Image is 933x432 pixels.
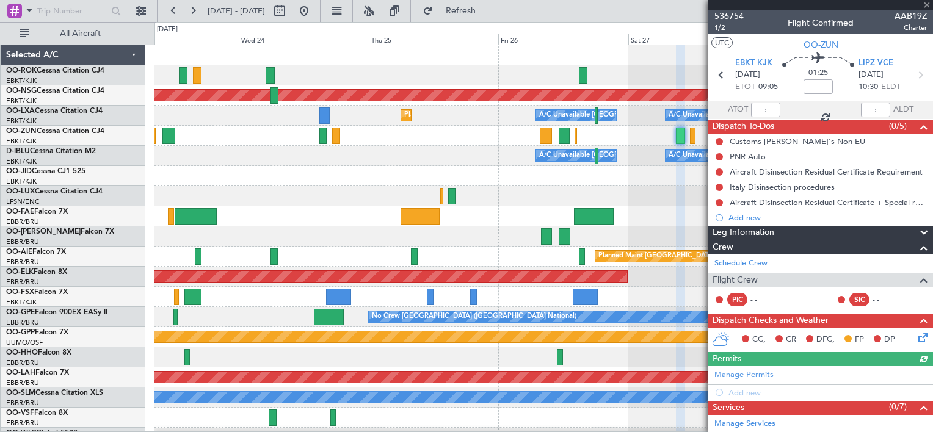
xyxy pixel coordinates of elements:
div: No Crew [GEOGRAPHIC_DATA] ([GEOGRAPHIC_DATA] National) [372,308,576,326]
div: SIC [849,293,869,306]
span: CC, [752,334,766,346]
span: OO-HHO [6,349,38,356]
span: FP [855,334,864,346]
span: Flight Crew [713,273,758,287]
div: Customs [PERSON_NAME]'s Non EU [730,136,865,146]
a: EBKT/KJK [6,76,37,85]
div: Fri 26 [498,34,628,45]
span: Dispatch Checks and Weather [713,314,829,328]
span: Crew [713,240,733,254]
span: OO-SLM [6,389,35,397]
span: 09:05 [758,81,778,93]
div: PNR Auto [730,151,766,162]
a: EBBR/BRU [6,419,39,428]
span: OO-LAH [6,369,35,376]
a: OO-[PERSON_NAME]Falcon 7X [6,228,114,236]
a: D-IBLUCessna Citation M2 [6,148,96,155]
a: OO-HHOFalcon 8X [6,349,71,356]
span: ELDT [881,81,901,93]
a: EBBR/BRU [6,398,39,408]
span: [DATE] [859,69,884,81]
span: LIPZ VCE [859,57,893,70]
a: Schedule Crew [714,257,768,270]
a: OO-VSFFalcon 8X [6,409,68,417]
span: EBKT KJK [735,57,772,70]
a: OO-NSGCessna Citation CJ4 [6,87,104,95]
a: EBBR/BRU [6,378,39,387]
div: - - [750,294,778,305]
span: OO-ELK [6,268,34,276]
span: OO-FAE [6,208,34,215]
span: DFC, [816,334,835,346]
div: Italy Disinsection procedures [730,182,835,192]
span: OO-FSX [6,289,34,296]
span: ALDT [893,104,913,116]
a: OO-LUXCessna Citation CJ4 [6,188,103,195]
a: EBBR/BRU [6,358,39,367]
span: ETOT [735,81,755,93]
a: EBBR/BRU [6,237,39,247]
span: Services [713,401,744,415]
span: Leg Information [713,226,774,240]
div: A/C Unavailable [GEOGRAPHIC_DATA]-[GEOGRAPHIC_DATA] [669,146,863,165]
a: EBKT/KJK [6,137,37,146]
a: Manage Services [714,418,775,430]
span: OO-[PERSON_NAME] [6,228,81,236]
a: OO-ELKFalcon 8X [6,268,67,276]
a: OO-LXACessna Citation CJ4 [6,107,103,115]
span: All Aircraft [32,29,129,38]
a: EBKT/KJK [6,177,37,186]
a: OO-GPPFalcon 7X [6,329,68,336]
div: Thu 25 [369,34,498,45]
span: OO-VSF [6,409,34,417]
div: A/C Unavailable [GEOGRAPHIC_DATA] ([GEOGRAPHIC_DATA] National) [539,106,766,124]
a: EBKT/KJK [6,298,37,307]
div: Flight Confirmed [788,16,854,29]
a: OO-AIEFalcon 7X [6,248,66,256]
div: Add new [728,212,927,223]
div: Aircraft Disinsection Residual Certificate + Special request [730,197,927,207]
span: AAB19Z [895,10,927,23]
div: Planned Maint Kortrijk-[GEOGRAPHIC_DATA] [404,106,546,124]
div: PIC [727,293,747,306]
span: Charter [895,23,927,33]
a: EBKT/KJK [6,157,37,166]
a: EBKT/KJK [6,96,37,106]
span: OO-ZUN [6,128,37,135]
span: CR [786,334,796,346]
a: OO-LAHFalcon 7X [6,369,69,376]
span: (0/7) [889,400,907,413]
div: Planned Maint [GEOGRAPHIC_DATA] ([GEOGRAPHIC_DATA]) [598,247,791,265]
span: [DATE] - [DATE] [208,5,265,16]
button: All Aircraft [13,24,133,43]
div: Sat 27 [628,34,758,45]
a: OO-ROKCessna Citation CJ4 [6,67,104,74]
span: OO-JID [6,168,32,175]
span: D-IBLU [6,148,30,155]
a: OO-ZUNCessna Citation CJ4 [6,128,104,135]
input: Trip Number [37,2,107,20]
div: A/C Unavailable [669,106,719,124]
div: Tue 23 [109,34,239,45]
div: Wed 24 [239,34,368,45]
div: A/C Unavailable [GEOGRAPHIC_DATA] ([GEOGRAPHIC_DATA] National) [539,146,766,165]
button: Refresh [417,1,490,21]
a: OO-JIDCessna CJ1 525 [6,168,85,175]
a: OO-FAEFalcon 7X [6,208,68,215]
span: OO-GPP [6,329,35,336]
div: Aircraft Disinsection Residual Certificate Requirement [730,167,923,177]
span: 10:30 [859,81,878,93]
span: (0/5) [889,120,907,132]
a: LFSN/ENC [6,197,40,206]
div: - - [873,294,900,305]
span: OO-GPE [6,309,35,316]
a: EBKT/KJK [6,117,37,126]
span: DP [884,334,895,346]
span: OO-ZUN [804,38,838,51]
span: ATOT [728,104,748,116]
a: OO-GPEFalcon 900EX EASy II [6,309,107,316]
a: EBBR/BRU [6,257,39,267]
span: 536754 [714,10,744,23]
span: 01:25 [808,67,828,79]
span: OO-NSG [6,87,37,95]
